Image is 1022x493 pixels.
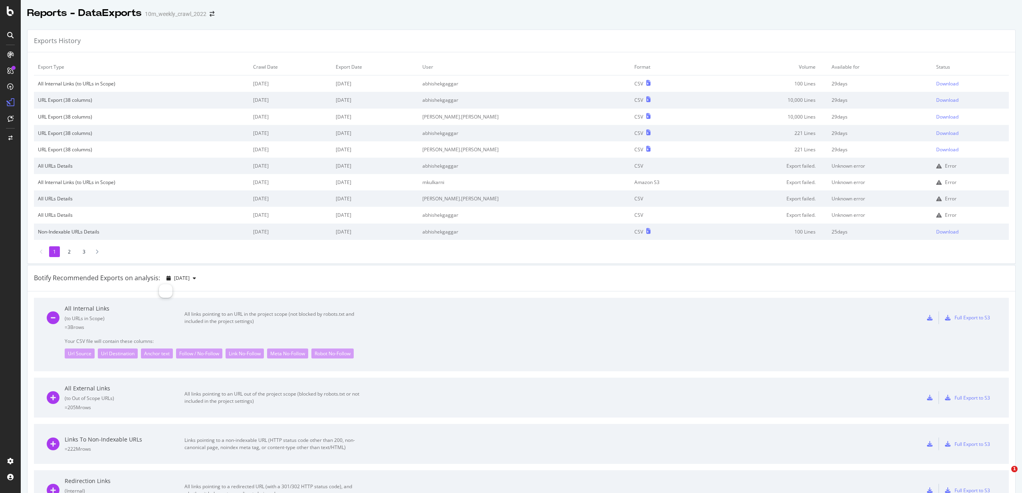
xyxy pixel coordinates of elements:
[936,228,1005,235] a: Download
[249,158,332,174] td: [DATE]
[249,109,332,125] td: [DATE]
[936,80,959,87] div: Download
[634,228,643,235] div: CSV
[332,224,418,240] td: [DATE]
[634,130,643,137] div: CSV
[714,174,828,190] td: Export failed.
[332,125,418,141] td: [DATE]
[49,246,60,257] li: 1
[945,441,951,447] div: s3-export
[210,11,214,17] div: arrow-right-arrow-left
[828,125,932,141] td: 29 days
[945,195,957,202] div: Error
[630,174,714,190] td: Amazon S3
[714,109,828,125] td: 10,000 Lines
[714,92,828,108] td: 10,000 Lines
[418,224,631,240] td: abhishekgaggar
[828,207,932,223] td: Unknown error
[332,174,418,190] td: [DATE]
[995,466,1014,485] iframe: Intercom live chat
[98,348,138,358] div: Url Destination
[927,315,933,321] div: csv-export
[630,207,714,223] td: CSV
[65,436,184,444] div: Links To Non-Indexable URLs
[936,113,959,120] div: Download
[65,338,996,345] span: Your CSV file will contain these columns:
[65,324,184,331] div: = 3B rows
[174,275,190,281] span: 2025 Sep. 2nd
[418,190,631,207] td: [PERSON_NAME].[PERSON_NAME]
[634,97,643,103] div: CSV
[65,348,95,358] div: Url Source
[936,113,1005,120] a: Download
[945,179,957,186] div: Error
[955,441,990,447] div: Full Export to S3
[332,207,418,223] td: [DATE]
[249,125,332,141] td: [DATE]
[828,141,932,158] td: 29 days
[630,158,714,174] td: CSV
[714,75,828,92] td: 100 Lines
[955,394,990,401] div: Full Export to S3
[927,395,933,400] div: csv-export
[332,190,418,207] td: [DATE]
[927,441,933,447] div: csv-export
[418,141,631,158] td: [PERSON_NAME].[PERSON_NAME]
[714,158,828,174] td: Export failed.
[38,212,245,218] div: All URLs Details
[714,207,828,223] td: Export failed.
[38,97,245,103] div: URL Export (38 columns)
[418,174,631,190] td: mkulkarni
[418,207,631,223] td: abhishekgaggar
[65,477,184,485] div: Redirection Links
[418,75,631,92] td: abhishekgaggar
[936,97,1005,103] a: Download
[714,190,828,207] td: Export failed.
[34,273,160,283] div: Botify Recommended Exports on analysis:
[828,59,932,75] td: Available for
[630,190,714,207] td: CSV
[828,75,932,92] td: 29 days
[249,190,332,207] td: [DATE]
[1011,466,1018,472] span: 1
[936,146,1005,153] a: Download
[34,59,249,75] td: Export Type
[714,59,828,75] td: Volume
[38,130,245,137] div: URL Export (38 columns)
[936,97,959,103] div: Download
[38,179,245,186] div: All Internal Links (to URLs in Scope)
[418,59,631,75] td: User
[332,59,418,75] td: Export Date
[828,224,932,240] td: 25 days
[249,207,332,223] td: [DATE]
[38,80,245,87] div: All Internal Links (to URLs in Scope)
[714,224,828,240] td: 100 Lines
[79,246,89,257] li: 3
[932,59,1009,75] td: Status
[38,162,245,169] div: All URLs Details
[418,125,631,141] td: abhishekgaggar
[65,384,184,392] div: All External Links
[38,195,245,202] div: All URLs Details
[828,158,932,174] td: Unknown error
[332,158,418,174] td: [DATE]
[828,190,932,207] td: Unknown error
[828,109,932,125] td: 29 days
[141,348,173,358] div: Anchor text
[634,146,643,153] div: CSV
[184,390,364,405] div: All links pointing to an URL out of the project scope (blocked by robots.txt or not included in t...
[332,75,418,92] td: [DATE]
[65,305,184,313] div: All Internal Links
[714,141,828,158] td: 221 Lines
[249,92,332,108] td: [DATE]
[630,59,714,75] td: Format
[38,146,245,153] div: URL Export (38 columns)
[184,437,364,451] div: Links pointing to a non-indexable URL (HTTP status code other than 200, non-canonical page, noind...
[955,314,990,321] div: Full Export to S3
[936,146,959,153] div: Download
[38,228,245,235] div: Non-Indexable URLs Details
[945,212,957,218] div: Error
[38,113,245,120] div: URL Export (38 columns)
[332,92,418,108] td: [DATE]
[65,395,184,402] div: ( to Out of Scope URLs )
